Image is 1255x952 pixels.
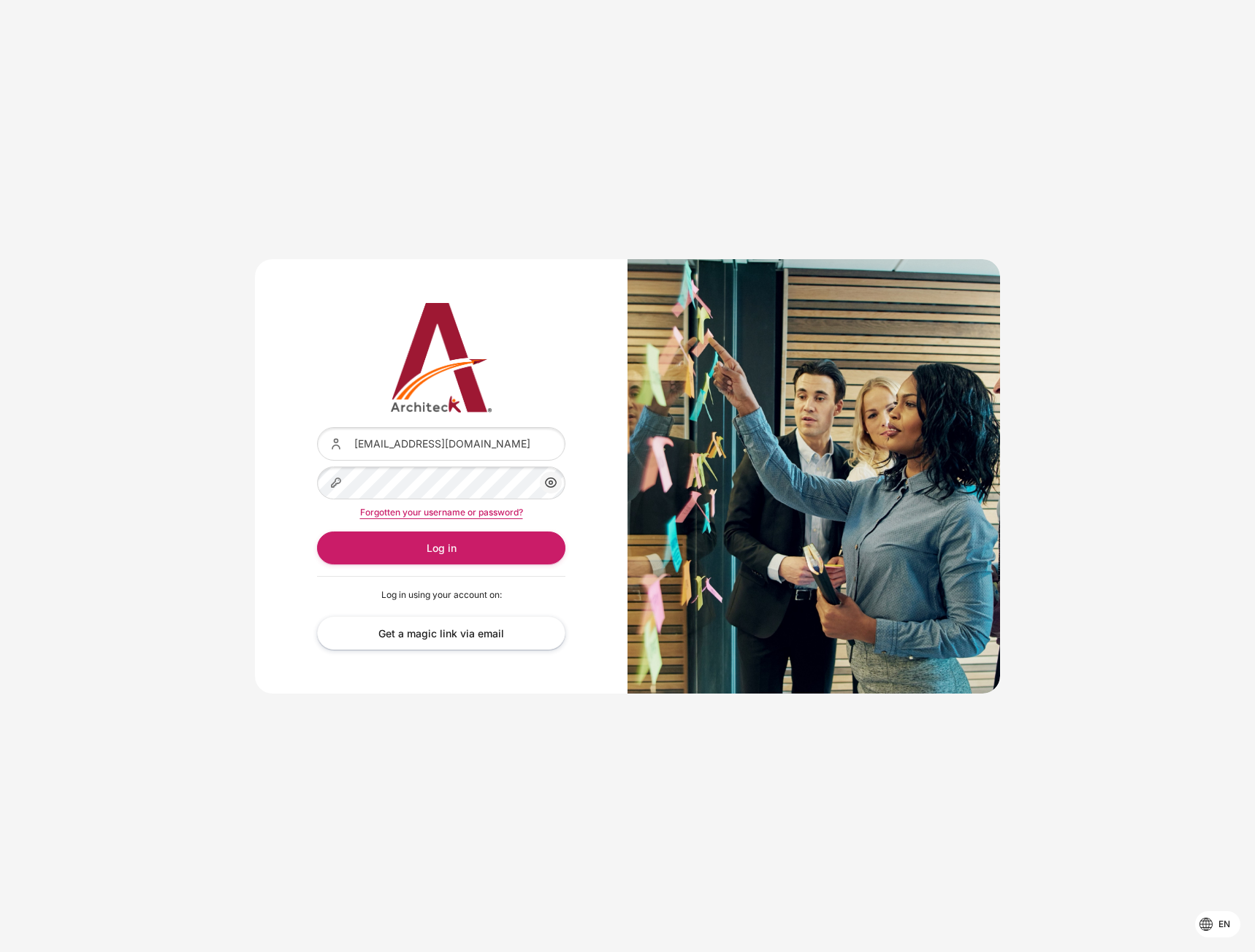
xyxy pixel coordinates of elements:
span: en [1218,918,1230,931]
button: Log in [317,531,565,564]
a: Architeck 12 Architeck 12 [317,303,565,412]
a: Get a magic link via email [317,616,565,649]
a: Forgotten your username or password? [360,507,523,518]
input: Username or email [317,427,565,460]
p: Log in using your account on: [317,588,565,602]
button: Languages [1195,911,1240,937]
img: Architeck 12 [317,303,565,412]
